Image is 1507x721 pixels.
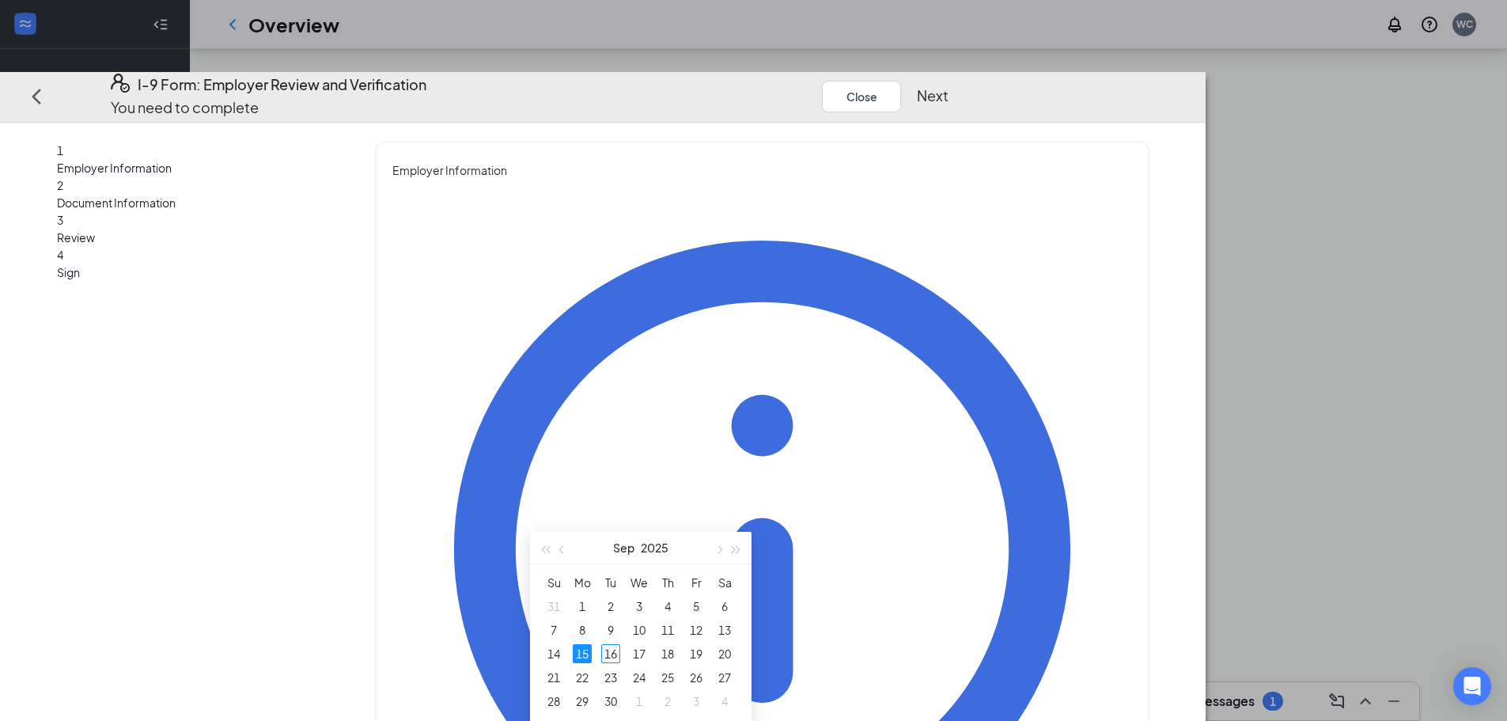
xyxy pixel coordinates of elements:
[568,571,596,594] th: Mo
[715,644,734,663] div: 20
[630,668,649,687] div: 24
[111,74,130,93] svg: FormI9EVerifyIcon
[573,597,592,616] div: 1
[57,248,63,262] span: 4
[57,213,63,227] span: 3
[710,666,739,689] td: 2025-09-27
[596,594,625,618] td: 2025-09-02
[540,689,568,713] td: 2025-09-28
[625,571,653,594] th: We
[57,159,330,176] span: Employer Information
[568,618,596,642] td: 2025-09-08
[710,594,739,618] td: 2025-09-06
[568,594,596,618] td: 2025-09-01
[596,666,625,689] td: 2025-09-23
[573,668,592,687] div: 22
[653,594,682,618] td: 2025-09-04
[111,97,426,119] p: You need to complete
[573,692,592,711] div: 29
[710,571,739,594] th: Sa
[653,618,682,642] td: 2025-09-11
[715,620,734,639] div: 13
[658,668,677,687] div: 25
[544,597,563,616] div: 31
[540,642,568,666] td: 2025-09-14
[687,668,706,687] div: 26
[630,597,649,616] div: 3
[625,642,653,666] td: 2025-09-17
[540,571,568,594] th: Su
[601,620,620,639] div: 9
[682,618,710,642] td: 2025-09-12
[641,532,668,564] button: 2025
[596,689,625,713] td: 2025-09-30
[710,618,739,642] td: 2025-09-13
[917,85,949,107] button: Next
[573,644,592,663] div: 15
[682,642,710,666] td: 2025-09-19
[653,642,682,666] td: 2025-09-18
[568,666,596,689] td: 2025-09-22
[630,692,649,711] div: 1
[601,597,620,616] div: 2
[715,668,734,687] div: 27
[653,666,682,689] td: 2025-09-25
[682,666,710,689] td: 2025-09-26
[601,692,620,711] div: 30
[687,644,706,663] div: 19
[596,571,625,594] th: Tu
[544,620,563,639] div: 7
[653,689,682,713] td: 2025-10-02
[715,692,734,711] div: 4
[540,618,568,642] td: 2025-09-07
[630,644,649,663] div: 17
[625,666,653,689] td: 2025-09-24
[601,644,620,663] div: 16
[596,618,625,642] td: 2025-09-09
[1453,667,1491,705] div: Open Intercom Messenger
[682,571,710,594] th: Fr
[658,644,677,663] div: 18
[573,620,592,639] div: 8
[392,161,1132,179] span: Employer Information
[568,642,596,666] td: 2025-09-15
[658,597,677,616] div: 4
[625,594,653,618] td: 2025-09-03
[687,620,706,639] div: 12
[822,81,901,112] button: Close
[57,194,330,211] span: Document Information
[601,668,620,687] div: 23
[57,229,330,246] span: Review
[653,571,682,594] th: Th
[544,668,563,687] div: 21
[710,689,739,713] td: 2025-10-04
[687,597,706,616] div: 5
[682,689,710,713] td: 2025-10-03
[138,74,426,96] h4: I-9 Form: Employer Review and Verification
[540,594,568,618] td: 2025-08-31
[682,594,710,618] td: 2025-09-05
[544,692,563,711] div: 28
[625,689,653,713] td: 2025-10-01
[613,532,634,564] button: Sep
[544,644,563,663] div: 14
[540,666,568,689] td: 2025-09-21
[57,178,63,192] span: 2
[625,618,653,642] td: 2025-09-10
[658,692,677,711] div: 2
[596,642,625,666] td: 2025-09-16
[715,597,734,616] div: 6
[568,689,596,713] td: 2025-09-29
[658,620,677,639] div: 11
[710,642,739,666] td: 2025-09-20
[57,264,330,281] span: Sign
[630,620,649,639] div: 10
[57,143,63,157] span: 1
[687,692,706,711] div: 3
